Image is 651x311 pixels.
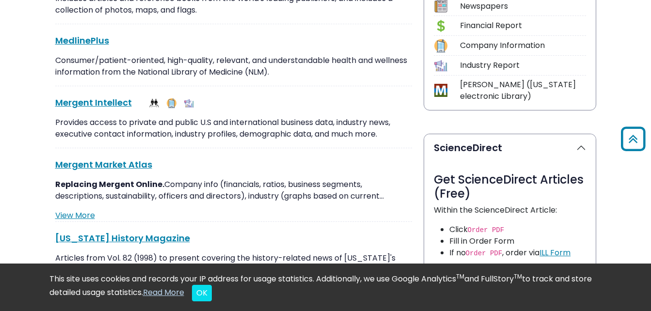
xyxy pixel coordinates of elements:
[514,272,522,280] sup: TM
[434,84,447,97] img: Icon MeL (Michigan electronic Library)
[192,285,212,301] button: Close
[55,96,132,109] a: Mergent Intellect
[434,39,447,52] img: Icon Company Information
[466,249,503,257] code: Order PDF
[540,247,571,258] a: ILL Form
[449,224,586,235] li: Click
[618,131,649,147] a: Back to Top
[55,179,164,190] strong: Replacing Mergent Online.
[460,40,586,51] div: Company Information
[434,19,447,32] img: Icon Financial Report
[434,173,586,201] h3: Get ScienceDirect Articles (Free)
[460,60,586,71] div: Industry Report
[424,134,596,161] button: ScienceDirect
[55,252,412,276] p: Articles from Vol. 82 (1998) to present covering the history-related news of [US_STATE]'s communi...
[468,226,505,234] code: Order PDF
[55,117,412,140] p: Provides access to private and public U.S and international business data, industry news, executi...
[55,179,412,202] p: Company info (financials, ratios, business segments, descriptions, sustainability, officers and d...
[143,287,184,298] a: Read More
[55,232,190,244] a: [US_STATE] History Magazine
[55,158,152,171] a: Mergent Market Atlas
[55,55,412,78] p: Consumer/patient-oriented, high-quality, relevant, and understandable health and wellness informa...
[460,20,586,31] div: Financial Report
[149,98,159,108] img: Demographics
[449,235,586,247] li: Fill in Order Form
[167,98,176,108] img: Company Information
[55,210,95,221] a: View More
[456,272,464,280] sup: TM
[49,273,602,301] div: This site uses cookies and records your IP address for usage statistics. Additionally, we use Goo...
[434,59,447,72] img: Icon Industry Report
[434,204,586,216] p: Within the ScienceDirect Article:
[460,79,586,102] div: [PERSON_NAME] ([US_STATE] electronic Library)
[184,98,194,108] img: Industry Report
[55,34,109,47] a: MedlinePlus
[460,0,586,12] div: Newspapers
[449,247,586,259] li: If no , order via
